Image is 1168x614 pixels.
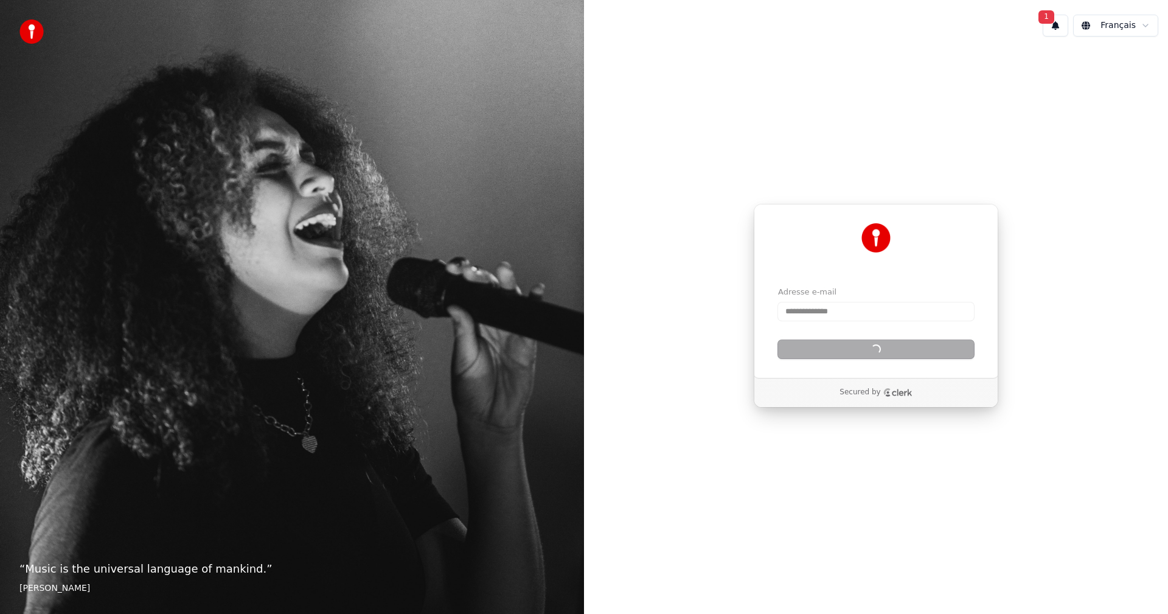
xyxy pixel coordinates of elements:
[883,388,912,397] a: Clerk logo
[19,560,565,577] p: “ Music is the universal language of mankind. ”
[19,19,44,44] img: youka
[1038,10,1054,24] span: 1
[861,223,891,253] img: Youka
[19,582,565,595] footer: [PERSON_NAME]
[1043,15,1068,37] button: 1
[839,388,880,397] p: Secured by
